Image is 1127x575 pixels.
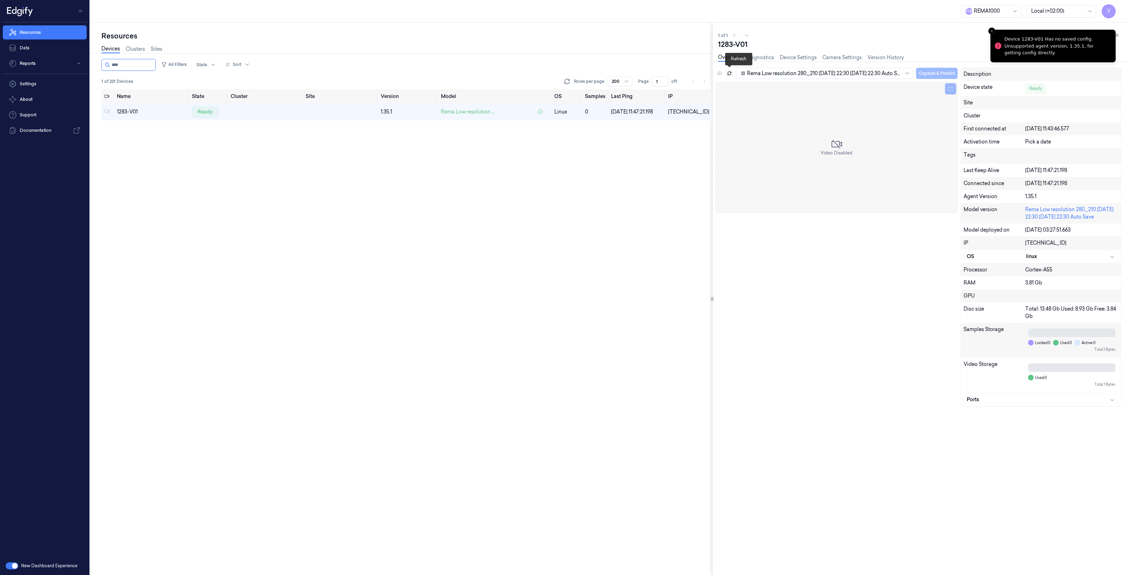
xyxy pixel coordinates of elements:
div: [DATE] 11:47:21.198 [1025,180,1118,187]
div: Ready [1025,84,1046,93]
div: 0 [585,108,605,116]
div: 1.35.1 [1025,193,1118,200]
a: Overview [718,54,740,62]
div: GPU [964,292,1118,300]
button: Ports [964,393,1118,406]
div: Model version [964,206,1026,221]
a: Data [3,41,87,55]
span: Page [638,78,649,85]
th: Site [303,89,378,103]
div: ready [192,106,218,117]
div: Tags [964,151,1026,161]
th: Cluster [228,89,303,103]
span: Used: 0 [1035,375,1047,380]
div: Total: 1 Bytes [1028,382,1115,387]
div: Cluster [964,112,1118,120]
div: linux [1026,253,1115,260]
span: Video Disabled [821,150,852,156]
div: Samples Storage [964,326,1026,355]
div: Total: 13.48 Gb Used: 8.93 Gb Free: 3.84 Gb [1025,305,1118,320]
button: V [1102,4,1116,18]
th: Version [378,89,438,103]
a: Clusters [126,45,145,53]
div: Resources [101,31,712,41]
div: IP [964,239,1026,247]
div: [DATE] 11:47:21.198 [1025,167,1118,174]
th: Model [438,89,552,103]
div: Activation time [964,138,1026,146]
button: Reports [3,56,87,71]
span: 1 of 221 Devices [101,78,133,85]
th: State [189,89,228,103]
div: Disc size [964,305,1026,320]
button: Close toast [988,27,995,35]
div: Description [964,71,1026,78]
th: IP [665,89,712,103]
nav: pagination [688,77,709,86]
div: Total: 1 Bytes [1028,347,1115,352]
div: Last Keep Alive [964,167,1026,174]
a: Devices [101,45,120,53]
div: [TECHNICAL_ID] [1025,239,1118,247]
p: linux [554,108,579,116]
span: Locked: 0 [1035,340,1050,345]
button: OSlinux [964,250,1118,263]
a: Diagnostics [746,54,774,61]
span: Pick a date [1025,139,1051,145]
span: Rema Low resolution ... [441,108,495,116]
div: [TECHNICAL_ID] [668,108,709,116]
div: Agent Version [964,193,1026,200]
div: Rema Low resolution 280_210 [DATE] 22:30 [DATE] 22:30 Auto Save [1025,206,1118,221]
a: Resources [3,25,87,39]
div: Ports [967,396,1115,403]
button: All Filters [158,59,189,70]
th: Samples [582,89,608,103]
div: OS [967,253,1026,260]
a: Version History [867,54,904,61]
a: Sites [151,45,162,53]
th: OS [552,89,582,103]
button: About [3,92,87,106]
span: 1 of 1 [718,32,728,38]
div: Cortex-A55 [1025,266,1118,274]
div: Device state [964,84,1026,93]
div: RAM [964,279,1026,287]
div: Site [964,99,1118,106]
div: Processor [964,266,1026,274]
span: Active: 0 [1082,340,1095,345]
div: 3.81 Gb [1025,279,1118,287]
div: Connected since [964,180,1026,187]
th: Last Ping [608,89,665,103]
a: Device Settings [780,54,817,61]
div: [DATE] 11:47:21.198 [611,108,662,116]
p: Rows per page [574,78,604,85]
span: Used: 0 [1060,340,1072,345]
div: 1283-V01 [117,108,186,116]
div: 1283-V01 [718,39,1121,49]
a: Settings [3,77,87,91]
div: [DATE] 03:27:51.663 [1025,226,1118,234]
div: Video Storage [964,361,1026,390]
div: Model deployed on [964,226,1026,234]
th: Name [114,89,189,103]
div: [DATE] 11:43:46.577 [1025,125,1118,133]
div: First connected at [964,125,1026,133]
a: Support [3,108,87,122]
a: Camera Settings [822,54,862,61]
button: Toggle Navigation [75,5,87,17]
div: Device 1283-V01 Has no saved config. Unsupported agent version, 1.35.1, for getting config directly. [1004,36,1110,56]
span: of 1 [671,78,683,85]
span: R e [965,8,972,15]
a: Documentation [3,123,87,137]
div: 1.35.1 [381,108,436,116]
